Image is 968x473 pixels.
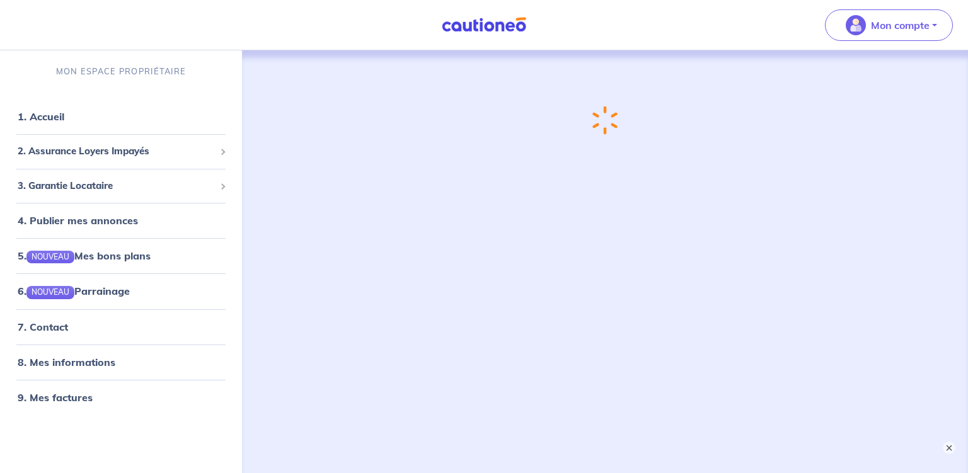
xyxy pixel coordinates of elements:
[5,243,237,268] div: 5.NOUVEAUMes bons plans
[943,442,955,454] button: ×
[871,18,930,33] p: Mon compte
[846,15,866,35] img: illu_account_valid_menu.svg
[5,208,237,233] div: 4. Publier mes annonces
[592,106,618,135] img: loading-spinner
[18,249,151,262] a: 5.NOUVEAUMes bons plans
[18,321,68,333] a: 7. Contact
[437,17,531,33] img: Cautioneo
[18,285,130,297] a: 6.NOUVEAUParrainage
[5,385,237,410] div: 9. Mes factures
[18,110,64,123] a: 1. Accueil
[5,139,237,164] div: 2. Assurance Loyers Impayés
[18,214,138,227] a: 4. Publier mes annonces
[56,66,186,77] p: MON ESPACE PROPRIÉTAIRE
[18,179,215,193] span: 3. Garantie Locataire
[5,174,237,198] div: 3. Garantie Locataire
[18,391,93,404] a: 9. Mes factures
[5,104,237,129] div: 1. Accueil
[5,350,237,375] div: 8. Mes informations
[825,9,953,41] button: illu_account_valid_menu.svgMon compte
[5,278,237,304] div: 6.NOUVEAUParrainage
[5,314,237,339] div: 7. Contact
[18,144,215,159] span: 2. Assurance Loyers Impayés
[18,356,115,368] a: 8. Mes informations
